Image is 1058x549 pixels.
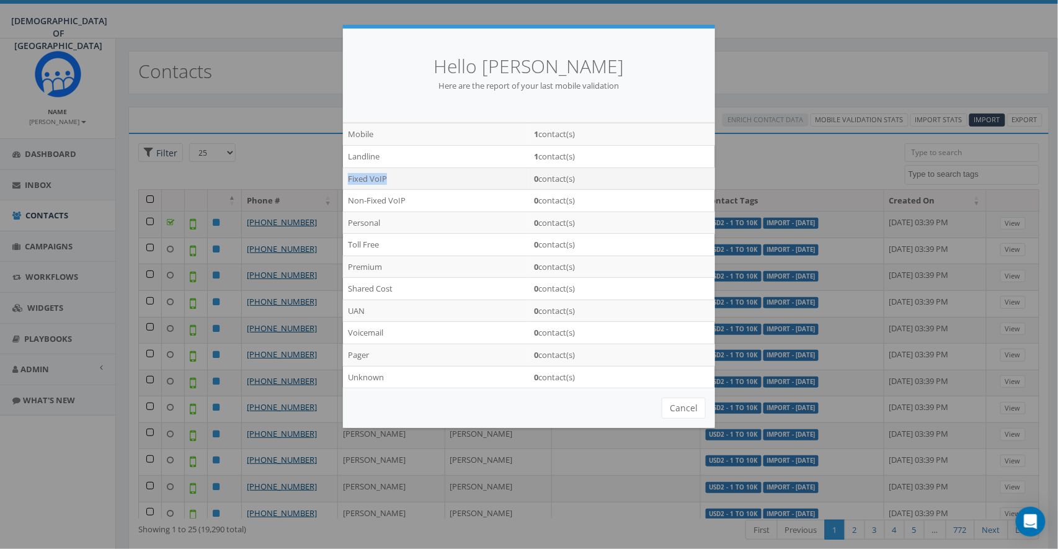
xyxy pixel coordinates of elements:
[534,217,538,228] strong: 0
[662,398,706,419] button: Cancel
[343,300,529,322] td: UAN
[529,234,715,256] td: contact(s)
[534,239,538,250] strong: 0
[529,322,715,344] td: contact(s)
[343,322,529,344] td: Voicemail
[362,53,696,80] h5: Hello [PERSON_NAME]
[529,190,715,212] td: contact(s)
[343,234,529,256] td: Toll Free
[529,300,715,322] td: contact(s)
[362,80,696,92] p: Here are the report of your last mobile validation
[529,145,715,167] td: contact(s)
[343,123,529,146] td: Mobile
[343,256,529,278] td: Premium
[529,123,715,146] td: contact(s)
[534,372,538,383] strong: 0
[534,349,538,360] strong: 0
[534,151,538,162] strong: 1
[534,173,538,184] strong: 0
[534,283,538,294] strong: 0
[529,344,715,367] td: contact(s)
[529,278,715,300] td: contact(s)
[534,261,538,272] strong: 0
[529,167,715,190] td: contact(s)
[534,305,538,316] strong: 0
[534,327,538,338] strong: 0
[343,366,529,388] td: Unknown
[529,212,715,234] td: contact(s)
[343,278,529,300] td: Shared Cost
[343,190,529,212] td: Non-Fixed VoIP
[1016,507,1046,537] div: Open Intercom Messenger
[529,256,715,278] td: contact(s)
[529,366,715,388] td: contact(s)
[343,145,529,167] td: Landline
[343,167,529,190] td: Fixed VoIP
[534,128,538,140] strong: 1
[343,344,529,367] td: Pager
[343,212,529,234] td: Personal
[534,195,538,206] strong: 0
